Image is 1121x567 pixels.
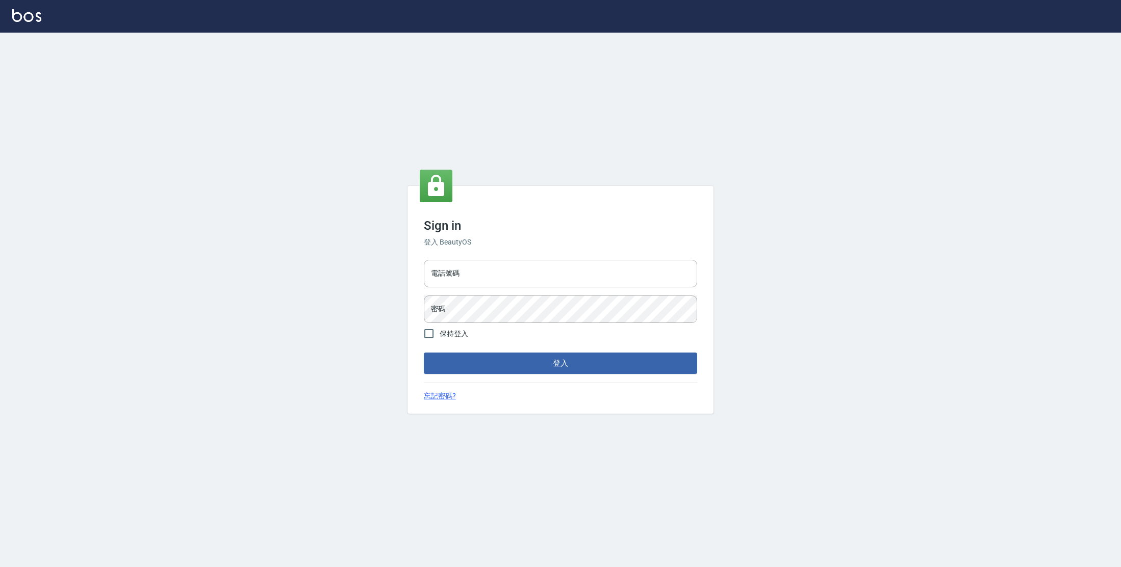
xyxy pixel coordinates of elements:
a: 忘記密碼? [424,391,456,401]
h6: 登入 BeautyOS [424,237,697,248]
span: 保持登入 [440,329,468,339]
img: Logo [12,9,41,22]
button: 登入 [424,353,697,374]
h3: Sign in [424,219,697,233]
